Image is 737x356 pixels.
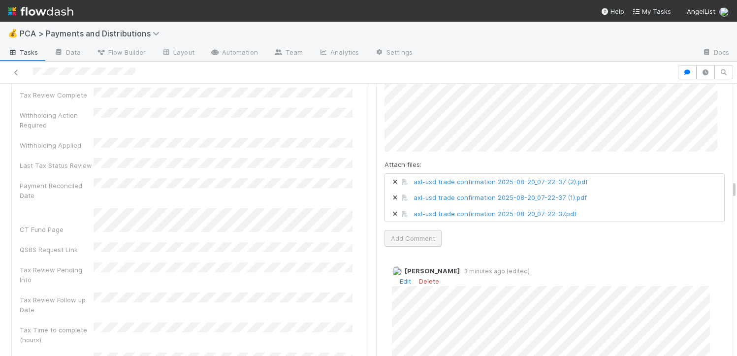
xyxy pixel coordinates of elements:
label: Attach files: [385,160,421,169]
img: avatar_e7d5656d-bda2-4d83-89d6-b6f9721f96bd.png [392,266,402,276]
div: Tax Review Follow up Date [20,295,94,315]
div: Tax Time to complete (hours) [20,325,94,345]
a: axl-usd trade confirmation 2025-08-20_07-22-37.pdf [414,210,577,218]
span: PCA > Payments and Distributions [20,29,164,38]
span: Tasks [8,47,38,57]
span: [PERSON_NAME] [405,267,460,275]
div: QSBS Request Link [20,245,94,255]
div: Tax Review Pending Info [20,265,94,285]
a: axl-usd trade confirmation 2025-08-20_07-22-37 (2).pdf [414,178,588,186]
span: AngelList [687,7,715,15]
div: Withholding Action Required [20,110,94,130]
a: Docs [694,45,737,61]
a: My Tasks [632,6,671,16]
a: Data [46,45,89,61]
span: 💰 [8,29,18,37]
div: Tax Review Complete [20,90,94,100]
div: Last Tax Status Review [20,161,94,170]
div: Payment Reconciled Date [20,181,94,200]
div: Help [601,6,624,16]
a: Settings [367,45,420,61]
a: Edit [400,277,411,285]
div: CT Fund Page [20,225,94,234]
button: Add Comment [385,230,442,247]
span: 3 minutes ago (edited) [460,267,530,275]
a: Layout [154,45,202,61]
a: Flow Builder [89,45,154,61]
a: Analytics [311,45,367,61]
a: axl-usd trade confirmation 2025-08-20_07-22-37 (1).pdf [414,194,587,201]
img: logo-inverted-e16ddd16eac7371096b0.svg [8,3,73,20]
div: Withholding Applied [20,140,94,150]
span: My Tasks [632,7,671,15]
img: avatar_e7d5656d-bda2-4d83-89d6-b6f9721f96bd.png [719,7,729,17]
a: Team [266,45,311,61]
a: Automation [202,45,266,61]
a: Delete [419,277,439,285]
span: Flow Builder [96,47,146,57]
